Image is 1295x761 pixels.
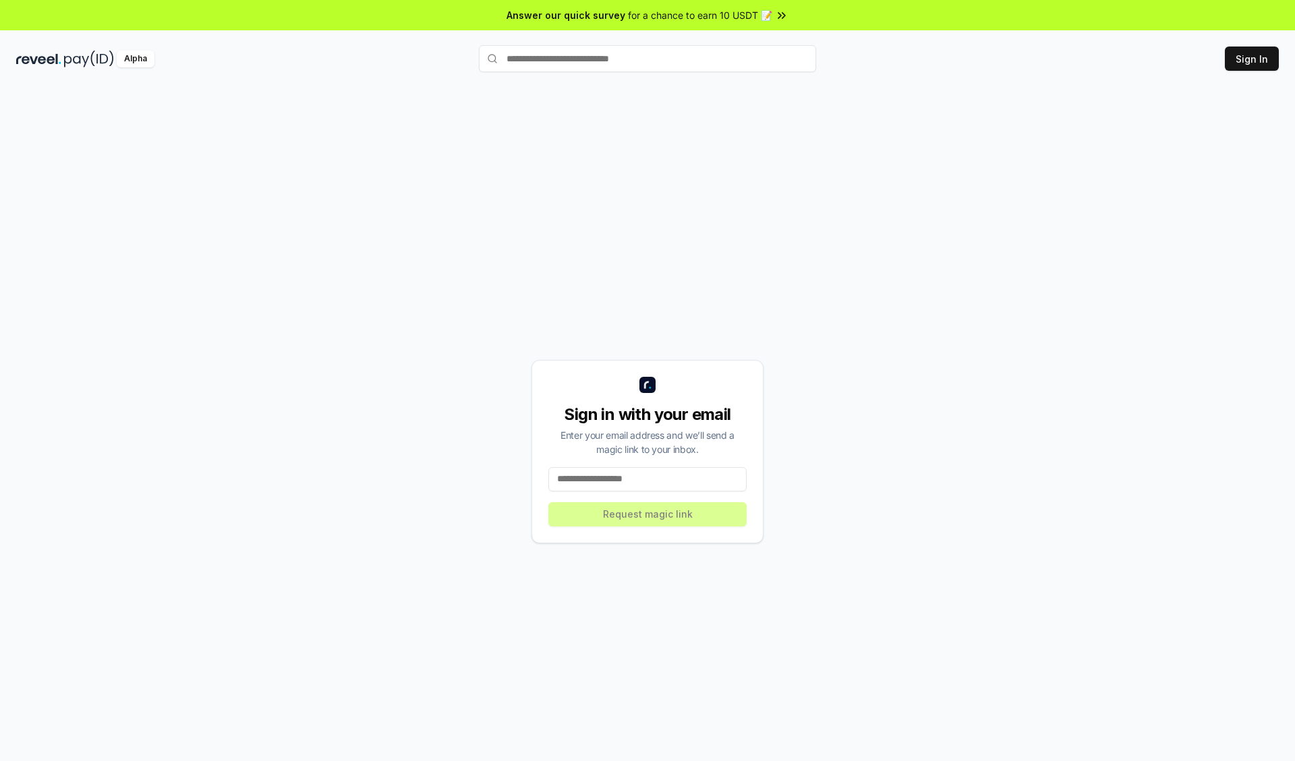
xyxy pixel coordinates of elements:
img: pay_id [64,51,114,67]
div: Alpha [117,51,154,67]
span: Answer our quick survey [507,8,625,22]
button: Sign In [1225,47,1279,71]
div: Sign in with your email [548,404,747,425]
div: Enter your email address and we’ll send a magic link to your inbox. [548,428,747,456]
img: logo_small [639,377,656,393]
img: reveel_dark [16,51,61,67]
span: for a chance to earn 10 USDT 📝 [628,8,772,22]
